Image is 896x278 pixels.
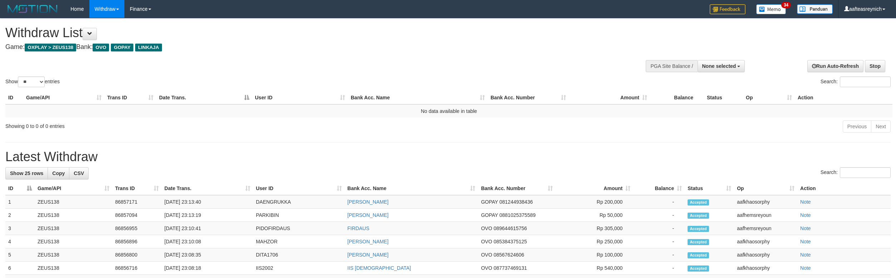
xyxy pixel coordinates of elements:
[112,235,162,248] td: 86856896
[74,170,84,176] span: CSV
[5,76,60,87] label: Show entries
[253,222,345,235] td: PIDOFIRDAUS
[743,91,795,104] th: Op: activate to sort column ascending
[478,182,556,195] th: Bank Acc. Number: activate to sort column ascending
[734,262,797,275] td: aafkhaosorphy
[5,104,892,118] td: No data available in table
[556,209,633,222] td: Rp 50,000
[493,252,524,258] span: Copy 08567624606 to clipboard
[633,235,685,248] td: -
[253,262,345,275] td: IIS2002
[35,195,112,209] td: ZEUS138
[493,239,527,244] span: Copy 085384375125 to clipboard
[112,209,162,222] td: 86857094
[48,167,69,179] a: Copy
[162,235,253,248] td: [DATE] 23:10:08
[348,91,488,104] th: Bank Acc. Name: activate to sort column ascending
[104,91,156,104] th: Trans ID: activate to sort column ascending
[650,91,704,104] th: Balance
[5,4,60,14] img: MOTION_logo.png
[821,76,891,87] label: Search:
[688,199,709,205] span: Accepted
[35,209,112,222] td: ZEUS138
[35,222,112,235] td: ZEUS138
[345,182,478,195] th: Bank Acc. Name: activate to sort column ascending
[348,265,411,271] a: IIS [DEMOGRAPHIC_DATA]
[348,212,389,218] a: [PERSON_NAME]
[556,182,633,195] th: Amount: activate to sort column ascending
[348,225,369,231] a: FIRDAUS
[688,213,709,219] span: Accepted
[633,248,685,262] td: -
[688,252,709,258] span: Accepted
[5,235,35,248] td: 4
[702,63,736,69] span: None selected
[556,262,633,275] td: Rp 540,000
[821,167,891,178] label: Search:
[5,195,35,209] td: 1
[5,182,35,195] th: ID: activate to sort column descending
[633,222,685,235] td: -
[710,4,745,14] img: Feedback.jpg
[734,222,797,235] td: aafhemsreyoun
[797,182,891,195] th: Action
[704,91,743,104] th: Status
[112,222,162,235] td: 86856955
[734,248,797,262] td: aafkhaosorphy
[493,265,527,271] span: Copy 087737469131 to clipboard
[156,91,252,104] th: Date Trans.: activate to sort column descending
[112,195,162,209] td: 86857171
[10,170,43,176] span: Show 25 rows
[35,182,112,195] th: Game/API: activate to sort column ascending
[5,248,35,262] td: 5
[800,199,811,205] a: Note
[162,182,253,195] th: Date Trans.: activate to sort column ascending
[781,2,791,8] span: 34
[800,265,811,271] a: Note
[162,222,253,235] td: [DATE] 23:10:41
[633,182,685,195] th: Balance: activate to sort column ascending
[800,225,811,231] a: Note
[135,44,162,51] span: LINKAJA
[688,265,709,272] span: Accepted
[162,248,253,262] td: [DATE] 23:08:35
[756,4,786,14] img: Button%20Memo.svg
[499,212,536,218] span: Copy 0881025375589 to clipboard
[646,60,697,72] div: PGA Site Balance /
[865,60,885,72] a: Stop
[25,44,76,51] span: OXPLAY > ZEUS138
[35,262,112,275] td: ZEUS138
[253,235,345,248] td: MAHZOR
[35,235,112,248] td: ZEUS138
[52,170,65,176] span: Copy
[253,195,345,209] td: DAENGRUKKA
[5,26,590,40] h1: Withdraw List
[5,262,35,275] td: 6
[633,262,685,275] td: -
[69,167,89,179] a: CSV
[633,209,685,222] td: -
[112,262,162,275] td: 86856716
[162,195,253,209] td: [DATE] 23:13:40
[162,262,253,275] td: [DATE] 23:08:18
[556,195,633,209] td: Rp 200,000
[685,182,734,195] th: Status: activate to sort column ascending
[481,265,492,271] span: OVO
[18,76,45,87] select: Showentries
[843,120,871,133] a: Previous
[93,44,109,51] span: OVO
[112,182,162,195] th: Trans ID: activate to sort column ascending
[795,91,892,104] th: Action
[348,239,389,244] a: [PERSON_NAME]
[23,91,104,104] th: Game/API: activate to sort column ascending
[112,248,162,262] td: 86856800
[840,76,891,87] input: Search:
[5,209,35,222] td: 2
[734,209,797,222] td: aafhemsreyoun
[871,120,891,133] a: Next
[797,4,833,14] img: panduan.png
[688,239,709,245] span: Accepted
[840,167,891,178] input: Search:
[5,120,368,130] div: Showing 0 to 0 of 0 entries
[253,248,345,262] td: DITA1706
